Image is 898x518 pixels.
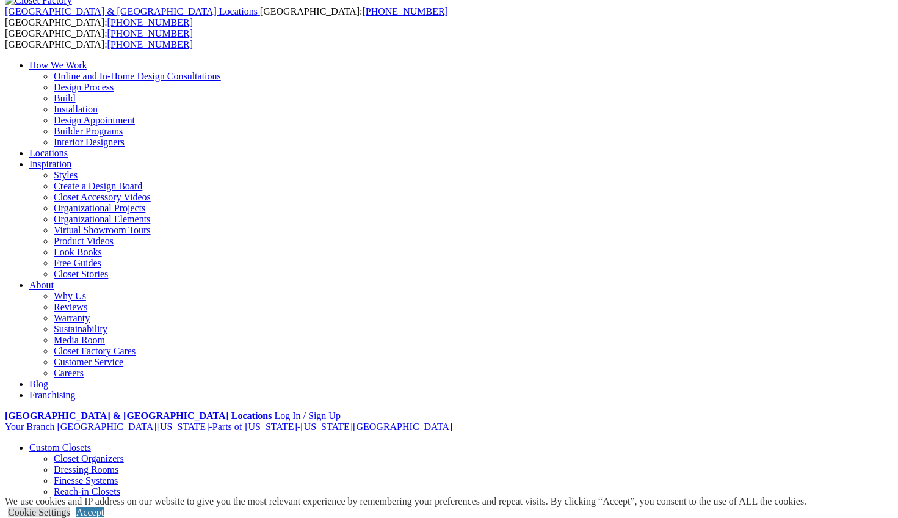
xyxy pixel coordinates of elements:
[107,28,193,38] a: [PHONE_NUMBER]
[29,390,76,400] a: Franchising
[5,6,258,16] span: [GEOGRAPHIC_DATA] & [GEOGRAPHIC_DATA] Locations
[76,507,104,517] a: Accept
[362,6,447,16] a: [PHONE_NUMBER]
[29,442,91,453] a: Custom Closets
[107,17,193,27] a: [PHONE_NUMBER]
[54,357,123,367] a: Customer Service
[8,507,70,517] a: Cookie Settings
[54,104,98,114] a: Installation
[54,247,102,257] a: Look Books
[54,236,114,246] a: Product Videos
[54,203,145,213] a: Organizational Projects
[54,302,87,312] a: Reviews
[57,421,452,432] span: [GEOGRAPHIC_DATA][US_STATE]-Parts of [US_STATE]-[US_STATE][GEOGRAPHIC_DATA]
[54,324,107,334] a: Sustainability
[29,60,87,70] a: How We Work
[54,115,135,125] a: Design Appointment
[5,28,193,49] span: [GEOGRAPHIC_DATA]: [GEOGRAPHIC_DATA]:
[54,170,78,180] a: Styles
[54,225,151,235] a: Virtual Showroom Tours
[54,126,123,136] a: Builder Programs
[54,453,124,464] a: Closet Organizers
[5,6,260,16] a: [GEOGRAPHIC_DATA] & [GEOGRAPHIC_DATA] Locations
[29,148,68,158] a: Locations
[54,486,120,497] a: Reach-in Closets
[54,192,151,202] a: Closet Accessory Videos
[54,214,150,224] a: Organizational Elements
[5,421,452,432] a: Your Branch [GEOGRAPHIC_DATA][US_STATE]-Parts of [US_STATE]-[US_STATE][GEOGRAPHIC_DATA]
[54,71,221,81] a: Online and In-Home Design Consultations
[29,159,71,169] a: Inspiration
[54,93,76,103] a: Build
[5,6,448,27] span: [GEOGRAPHIC_DATA]: [GEOGRAPHIC_DATA]:
[54,137,125,147] a: Interior Designers
[5,421,54,432] span: Your Branch
[54,368,84,378] a: Careers
[54,313,90,323] a: Warranty
[274,410,340,421] a: Log In / Sign Up
[54,181,142,191] a: Create a Design Board
[54,335,105,345] a: Media Room
[29,280,54,290] a: About
[54,464,118,475] a: Dressing Rooms
[29,379,48,389] a: Blog
[107,39,193,49] a: [PHONE_NUMBER]
[54,82,114,92] a: Design Process
[54,258,101,268] a: Free Guides
[5,496,806,507] div: We use cookies and IP address on our website to give you the most relevant experience by remember...
[54,269,108,279] a: Closet Stories
[54,346,136,356] a: Closet Factory Cares
[54,475,118,486] a: Finesse Systems
[54,291,86,301] a: Why Us
[5,410,272,421] a: [GEOGRAPHIC_DATA] & [GEOGRAPHIC_DATA] Locations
